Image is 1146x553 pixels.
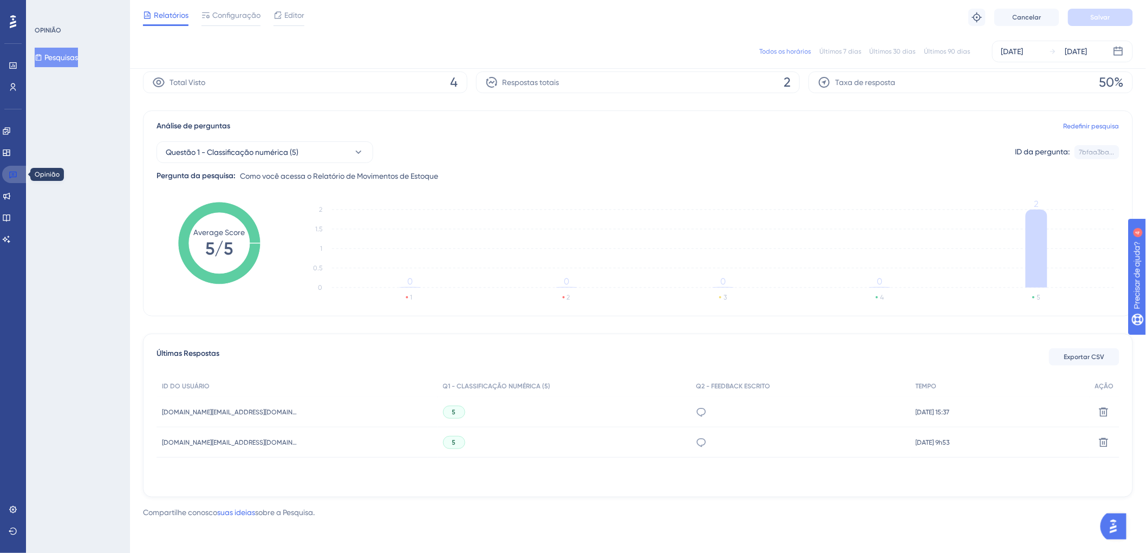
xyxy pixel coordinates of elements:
[157,349,219,358] font: Últimas Respostas
[1064,122,1119,130] font: Redefinir pesquisa
[240,172,438,180] font: Como você acessa o Relatório de Movimentos de Estoque
[162,408,364,416] font: [DOMAIN_NAME][EMAIL_ADDRESS][DOMAIN_NAME][DOMAIN_NAME]
[143,508,217,517] font: Compartilhe conosco
[1065,47,1088,56] font: [DATE]
[1101,510,1133,543] iframe: Iniciador do Assistente de IA do UserGuiding
[315,225,322,233] tspan: 1.5
[452,408,456,416] font: 5
[870,48,916,55] font: Últimos 30 dias
[217,508,255,517] font: suas ideias
[1091,14,1110,21] font: Salvar
[443,382,551,390] font: Q1 - CLASSIFICAÇÃO NUMÉRICA (5)
[166,148,298,157] font: Questão 1 - Classificação numérica (5)
[994,9,1059,26] button: Cancelar
[1099,75,1124,90] font: 50%
[1064,353,1105,361] font: Exportar CSV
[567,294,570,301] text: 2
[1034,199,1039,209] tspan: 2
[1001,47,1024,56] font: [DATE]
[212,11,261,19] font: Configuração
[564,276,569,287] tspan: 0
[503,78,559,87] font: Respostas totais
[916,439,950,446] font: [DATE] 9h53
[407,276,413,287] tspan: 0
[696,382,770,390] font: Q2 - FEEDBACK ESCRITO
[157,141,373,163] button: Questão 1 - Classificação numérica (5)
[1015,147,1070,156] font: ID da pergunta:
[255,508,313,517] font: sobre a Pesquisa
[35,27,61,34] font: OPINIÃO
[724,294,727,301] text: 3
[157,171,236,180] font: Pergunta da pesquisa:
[44,53,78,62] font: Pesquisas
[320,245,322,252] tspan: 1
[720,276,726,287] tspan: 0
[924,48,971,55] font: Últimos 90 dias
[170,78,205,87] font: Total Visto
[1068,9,1133,26] button: Salvar
[819,48,861,55] font: Últimos 7 dias
[835,78,895,87] font: Taxa de resposta
[35,48,78,67] button: Pesquisas
[25,5,93,13] font: Precisar de ajuda?
[1049,348,1119,366] button: Exportar CSV
[451,75,458,90] font: 4
[101,6,104,12] font: 4
[313,508,315,517] font: .
[194,228,245,237] tspan: Average Score
[162,382,210,390] font: ID DO USUÁRIO
[157,121,230,131] font: Análise de perguntas
[916,382,937,390] font: TEMPO
[318,284,322,291] tspan: 0
[1037,294,1040,301] text: 5
[162,439,315,446] font: [DOMAIN_NAME][EMAIL_ADDRESS][DOMAIN_NAME]
[284,11,304,19] font: Editor
[877,276,883,287] tspan: 0
[1013,14,1041,21] font: Cancelar
[206,238,233,259] tspan: 5/5
[411,294,413,301] text: 1
[784,75,791,90] font: 2
[1095,382,1114,390] font: AÇÃO
[313,264,322,272] tspan: 0.5
[319,206,322,213] tspan: 2
[154,11,188,19] font: Relatórios
[759,48,811,55] font: Todos os horários
[880,294,884,301] text: 4
[452,439,456,446] font: 5
[1079,148,1115,156] font: 7bfaa3ba...
[916,408,950,416] font: [DATE] 15:37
